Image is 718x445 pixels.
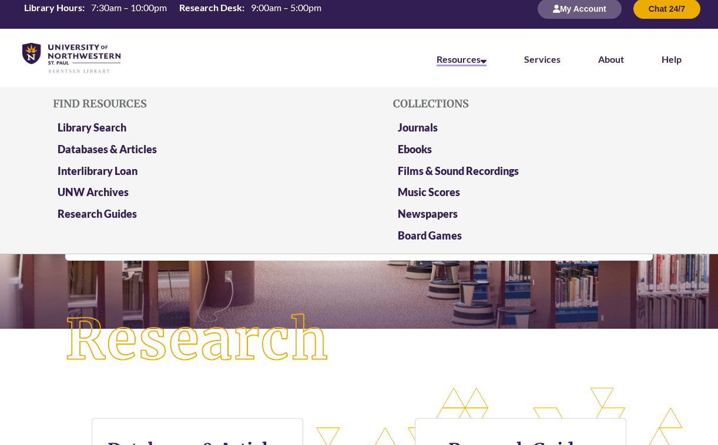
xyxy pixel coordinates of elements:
[22,43,120,74] img: UNWSP Library Logo
[251,2,321,13] span: 9:00am – 5:00pm
[19,1,326,16] table: Hours Today
[398,229,462,242] a: Board Games
[58,186,129,198] a: UNW Archives
[398,143,432,156] a: Ebooks
[91,2,167,13] span: 7:30am – 10:00pm
[175,1,246,14] th: Research Desk:
[398,164,519,177] a: Films & Sound Recordings
[393,98,665,110] h5: Collections
[633,4,700,14] a: Chat 24/7
[58,121,126,134] a: Library Search
[19,1,86,14] th: Library Hours:
[58,164,137,177] a: Interlibrary Loan
[58,143,157,156] a: Databases & Articles
[398,121,438,134] a: Journals
[662,53,682,65] a: Help
[398,207,458,220] a: Newspapers
[58,207,137,220] a: Research Guides
[53,98,325,110] h5: Find Resources
[19,1,326,17] a: Hours Today
[524,53,561,65] a: Services
[398,186,460,198] a: Music Scores
[437,53,487,66] a: Resources
[538,4,622,14] a: My Account
[36,284,359,396] img: Research
[598,53,624,65] a: About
